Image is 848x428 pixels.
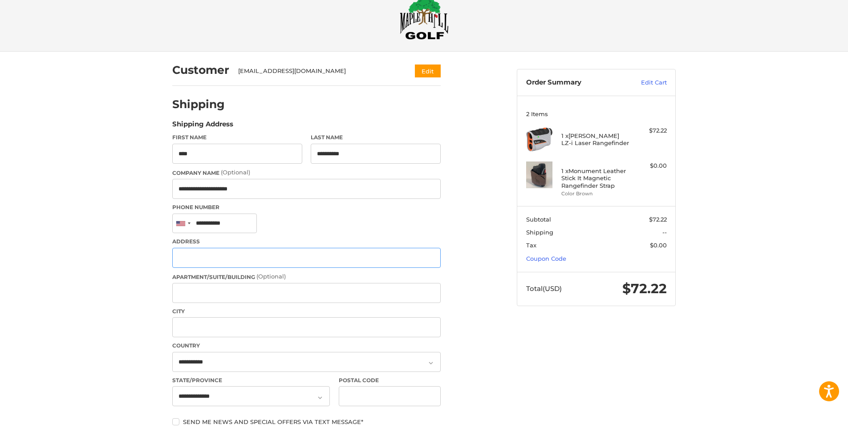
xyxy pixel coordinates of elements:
span: Total (USD) [526,284,562,293]
a: Coupon Code [526,255,566,262]
label: Address [172,238,441,246]
button: Edit [415,65,441,77]
label: First Name [172,133,302,141]
label: State/Province [172,376,330,384]
span: Shipping [526,229,553,236]
label: Last Name [311,133,441,141]
div: $0.00 [632,162,667,170]
span: $72.22 [649,216,667,223]
div: $72.22 [632,126,667,135]
h2: Customer [172,63,229,77]
li: Color Brown [561,190,629,198]
span: $72.22 [622,280,667,297]
span: -- [662,229,667,236]
label: Company Name [172,168,441,177]
h3: 2 Items [526,110,667,117]
h4: 1 x [PERSON_NAME] LZ-i Laser Rangefinder [561,132,629,147]
a: Edit Cart [622,78,667,87]
label: Postal Code [339,376,441,384]
label: Apartment/Suite/Building [172,272,441,281]
span: Subtotal [526,216,551,223]
h2: Shipping [172,97,225,111]
div: United States: +1 [173,214,193,233]
label: City [172,307,441,315]
span: Tax [526,242,536,249]
label: Phone Number [172,203,441,211]
small: (Optional) [221,169,250,176]
small: (Optional) [256,273,286,280]
h3: Order Summary [526,78,622,87]
span: $0.00 [650,242,667,249]
legend: Shipping Address [172,119,233,133]
h4: 1 x Monument Leather Stick It Magnetic Rangefinder Strap [561,167,629,189]
label: Send me news and special offers via text message* [172,418,441,425]
label: Country [172,342,441,350]
div: [EMAIL_ADDRESS][DOMAIN_NAME] [238,67,398,76]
